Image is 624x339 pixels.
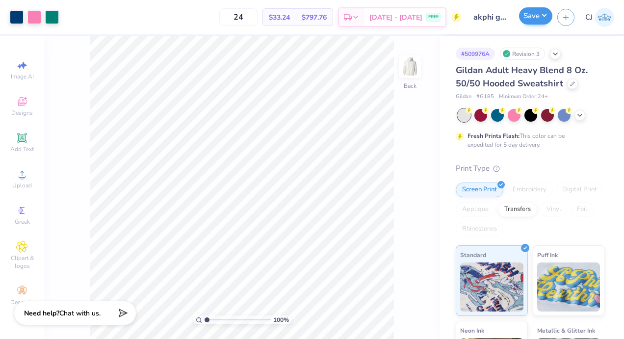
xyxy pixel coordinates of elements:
img: Charity Jin [595,8,614,27]
span: Neon Ink [460,325,484,336]
span: CJ [585,12,593,23]
img: Back [400,57,420,77]
button: Save [519,7,552,25]
div: Revision 3 [500,48,545,60]
span: $33.24 [269,12,290,23]
div: Vinyl [540,202,568,217]
span: $797.76 [302,12,327,23]
span: Gildan Adult Heavy Blend 8 Oz. 50/50 Hooded Sweatshirt [456,64,588,89]
span: Chat with us. [59,309,101,318]
span: Metallic & Glitter Ink [537,325,595,336]
div: Back [404,81,416,90]
span: Puff Ink [537,250,558,260]
span: Gildan [456,93,471,101]
span: Image AI [11,73,34,80]
span: Standard [460,250,486,260]
span: FREE [428,14,439,21]
div: Print Type [456,163,604,174]
input: – – [219,8,258,26]
strong: Need help? [24,309,59,318]
div: This color can be expedited for 5 day delivery. [468,131,588,149]
span: Add Text [10,145,34,153]
div: Screen Print [456,183,503,197]
div: Embroidery [506,183,553,197]
div: Transfers [498,202,537,217]
input: Untitled Design [466,7,514,27]
div: Rhinestones [456,222,503,236]
span: Upload [12,182,32,189]
div: Foil [571,202,594,217]
a: CJ [585,8,614,27]
span: 100 % [273,315,289,324]
strong: Fresh Prints Flash: [468,132,520,140]
div: # 509976A [456,48,495,60]
img: Standard [460,262,523,312]
div: Digital Print [556,183,603,197]
span: [DATE] - [DATE] [369,12,422,23]
span: Clipart & logos [5,254,39,270]
span: Minimum Order: 24 + [499,93,548,101]
span: Decorate [10,298,34,306]
span: # G185 [476,93,494,101]
img: Puff Ink [537,262,600,312]
span: Greek [15,218,30,226]
span: Designs [11,109,33,117]
div: Applique [456,202,495,217]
